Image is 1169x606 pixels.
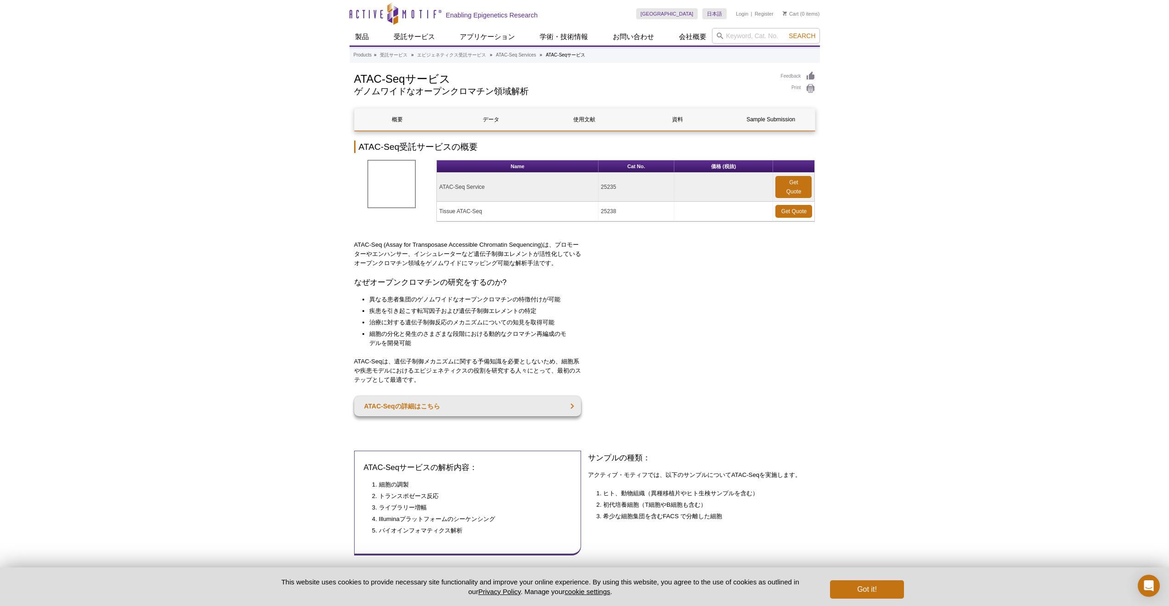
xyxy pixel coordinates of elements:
[355,108,441,130] a: 概要
[1138,575,1160,597] div: Open Intercom Messenger
[830,580,904,599] button: Got it!
[367,160,416,208] img: ATAC-SeqServices
[354,277,582,288] h3: なぜオープンクロマチンの研究をするのか?
[736,11,748,17] a: Login
[411,52,414,57] li: »
[540,52,542,57] li: »
[751,8,752,19] li: |
[369,306,572,316] li: 疾患を引き起こす転写因子および遺伝子制御エレメントの特定
[350,28,374,45] a: 製品
[369,318,572,327] li: 治療に対する遺伝子制御反応のメカニズムについての知見を取得可能
[755,11,774,17] a: Register
[636,8,698,19] a: [GEOGRAPHIC_DATA]
[490,52,492,57] li: »
[437,160,599,173] th: Name
[781,71,815,81] a: Feedback
[369,295,572,304] li: 異なる患者集団のゲノムワイドなオープンクロマチンの特徴付けが可能
[388,28,440,45] a: 受託サービス
[379,526,563,535] li: バイオインフォマティクス解析
[265,577,815,596] p: This website uses cookies to provide necessary site functionality and improve your online experie...
[603,500,806,510] li: 初代培養細胞（T細胞やB細胞も含む）
[728,108,814,130] a: Sample Submission
[634,108,721,130] a: 資料
[775,205,812,218] a: Get Quote
[478,588,520,595] a: Privacy Policy
[783,8,820,19] li: (0 items)
[437,173,599,202] td: ATAC-Seq Service
[354,357,582,385] p: ATAC-Seqは、遺伝子制御メカニズムに関する予備知識を必要としないため、細胞系や疾患モデルにおけるエピジェネティクスの役割を研究する人々にとって、最初のステップとして最適です。
[374,52,377,57] li: »
[364,462,572,473] h3: ATAC-Seqサービスの解析内容：
[541,108,627,130] a: 使用文献
[789,32,815,40] span: Search
[599,202,674,221] td: 25238
[454,28,520,45] a: アプリケーション
[379,480,563,489] li: 細胞の調製
[354,71,772,85] h1: ATAC-Seqサービス
[379,515,563,524] li: Illuminaプラットフォームのシーケンシング
[607,28,660,45] a: お問い合わせ
[603,512,806,521] li: 希少な細胞集団を含むFACS で分離した細胞
[588,470,815,480] p: アクティブ・モティフでは、以下のサンプルについてATAC-Seqを実施します。
[599,160,674,173] th: Cat No.
[674,160,774,173] th: 価格 (税抜)
[496,51,536,59] a: ATAC-Seq Services
[565,588,610,595] button: cookie settings
[354,240,582,268] p: ATAC-Seq (Assay for Transposase Accessible Chromatin Sequencing)は、プロモーターやエンハンサー、インシュレーターなど遺伝子制御エレ...
[546,52,585,57] li: ATAC-Seqサービス
[673,28,712,45] a: 会社概要
[446,11,538,19] h2: Enabling Epigenetics Research
[588,453,815,464] h3: サンプルの種類：
[599,173,674,202] td: 25235
[775,176,812,198] a: Get Quote
[712,28,820,44] input: Keyword, Cat. No.
[354,51,372,59] a: Products
[379,503,563,512] li: ライブラリー増幅
[781,84,815,94] a: Print
[380,51,407,59] a: 受託サービス
[369,329,572,348] li: 細胞の分化と発生のさまざまな段階における動的なクロマチン再編成のモデルを開発可能
[437,202,599,221] td: Tissue ATAC-Seq
[354,87,772,96] h2: ゲノムワイドなオープンクロマチン領域解析
[603,489,806,498] li: ヒト、動物組織（異種移植片やヒト生検サンプルを含む）
[786,32,818,40] button: Search
[783,11,787,16] img: Your Cart
[534,28,593,45] a: 学術・技術情報
[379,492,563,501] li: トランスポゼース反応
[354,141,815,153] h2: ATAC-Seq受託サービスの概要
[702,8,727,19] a: 日本語
[448,108,534,130] a: データ
[417,51,486,59] a: エピジェネティクス受託サービス
[783,11,799,17] a: Cart
[354,396,582,416] a: ATAC-Seqの詳細はこちら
